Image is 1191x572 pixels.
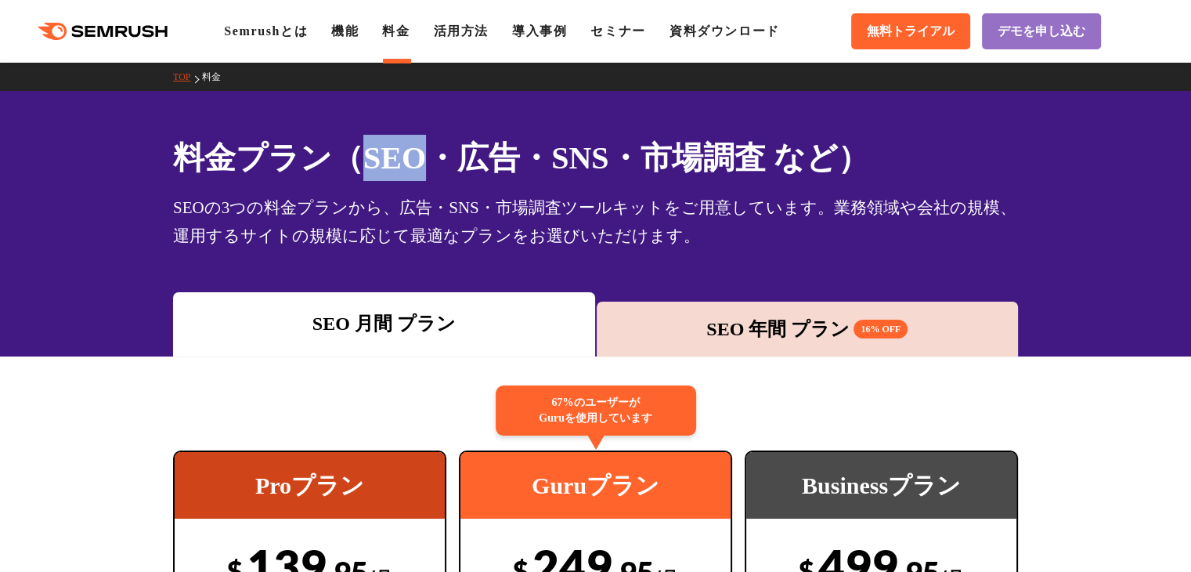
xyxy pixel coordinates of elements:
[434,24,489,38] a: 活用方法
[854,320,908,338] span: 16% OFF
[512,24,567,38] a: 導入事例
[173,194,1018,250] div: SEOの3つの料金プランから、広告・SNS・市場調査ツールキットをご用意しています。業務領域や会社の規模、運用するサイトの規模に応じて最適なプランをお選びいただけます。
[181,310,587,338] div: SEO 月間 プラン
[331,24,359,38] a: 機能
[202,71,233,82] a: 料金
[460,452,731,519] div: Guruプラン
[496,386,696,436] div: 67%のユーザーが Guruを使用しています
[851,13,970,49] a: 無料トライアル
[173,135,1018,181] h1: 料金プラン（SEO・広告・SNS・市場調査 など）
[590,24,645,38] a: セミナー
[605,315,1011,343] div: SEO 年間 プラン
[998,24,1085,40] span: デモを申し込む
[982,13,1101,49] a: デモを申し込む
[224,24,308,38] a: Semrushとは
[175,452,445,519] div: Proプラン
[746,452,1016,519] div: Businessプラン
[669,24,780,38] a: 資料ダウンロード
[173,71,202,82] a: TOP
[867,24,955,40] span: 無料トライアル
[382,24,410,38] a: 料金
